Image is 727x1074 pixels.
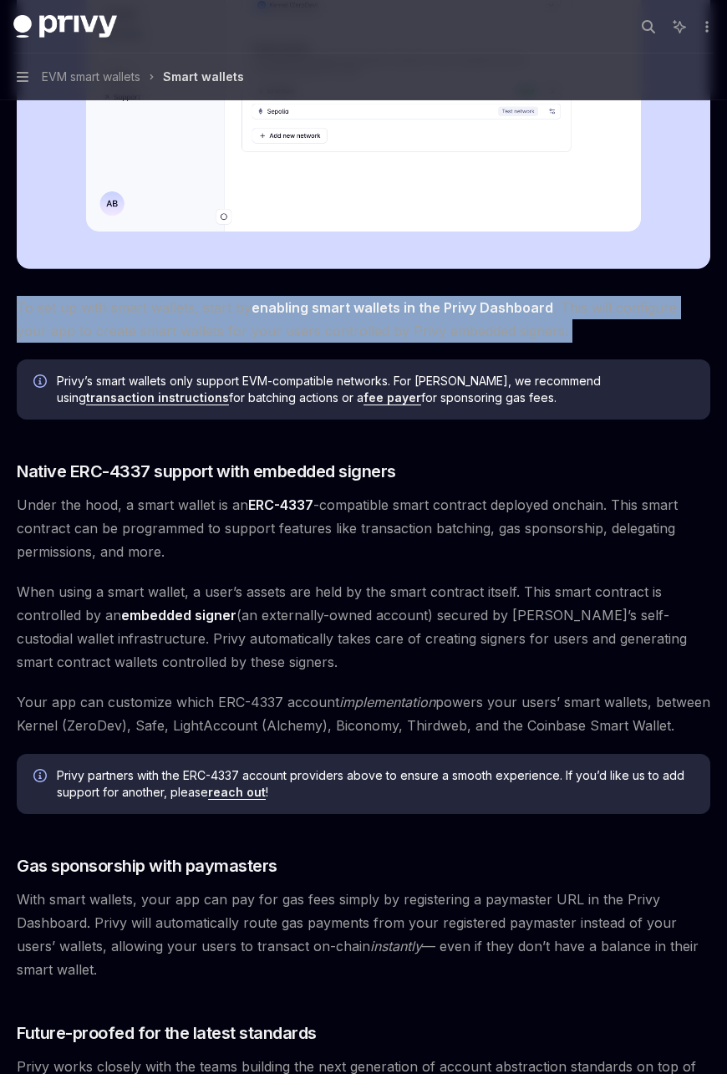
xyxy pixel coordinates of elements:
span: With smart wallets, your app can pay for gas fees simply by registering a paymaster URL in the Pr... [17,888,710,981]
span: Gas sponsorship with paymasters [17,854,277,878]
em: implementation [339,694,435,710]
span: Privy’s smart wallets only support EVM-compatible networks. For [PERSON_NAME], we recommend using... [57,373,694,406]
strong: embedded signer [121,607,236,624]
a: enabling smart wallets in the Privy Dashboard [252,299,553,317]
svg: Info [33,374,50,391]
span: Under the hood, a smart wallet is an -compatible smart contract deployed onchain. This smart cont... [17,493,710,563]
svg: Info [33,769,50,786]
a: ERC-4337 [248,496,313,514]
div: Smart wallets [163,67,244,87]
span: Native ERC-4337 support with embedded signers [17,460,396,483]
img: dark logo [13,15,117,38]
a: fee payer [363,390,421,405]
span: Future-proofed for the latest standards [17,1021,317,1045]
a: transaction instructions [86,390,229,405]
button: More actions [697,15,714,38]
em: instantly [370,938,422,954]
span: Your app can customize which ERC-4337 account powers your users’ smart wallets, between Kernel (Z... [17,690,710,737]
span: EVM smart wallets [42,67,140,87]
span: When using a smart wallet, a user’s assets are held by the smart contract itself. This smart cont... [17,580,710,674]
span: Privy partners with the ERC-4337 account providers above to ensure a smooth experience. If you’d ... [57,767,694,801]
a: reach out [208,785,266,800]
span: To set up with smart wallets, start by . This will configure your app to create smart wallets for... [17,296,710,343]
